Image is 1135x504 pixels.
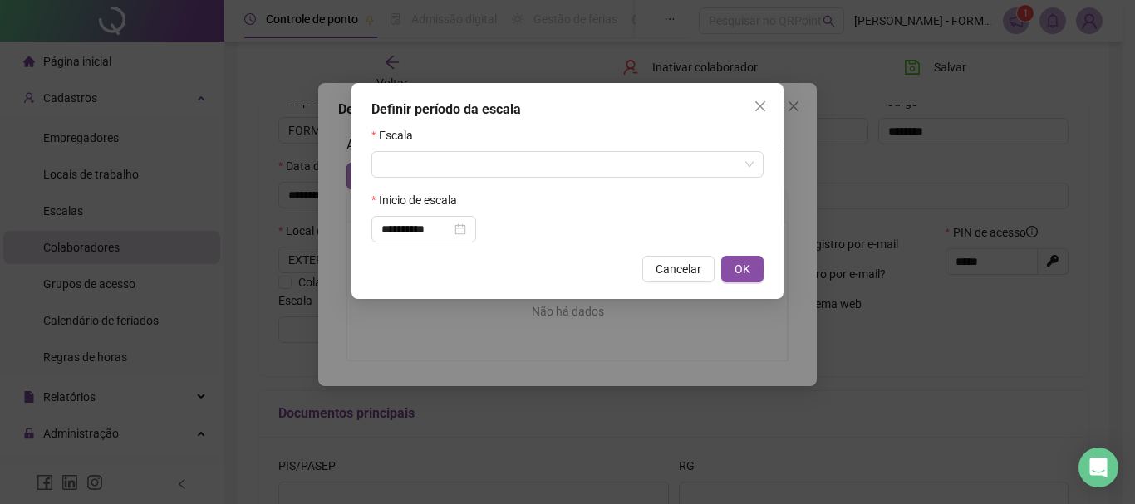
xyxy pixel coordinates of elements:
[656,260,701,278] span: Cancelar
[371,100,764,120] div: Definir período da escala
[735,260,750,278] span: OK
[721,256,764,282] button: OK
[747,93,774,120] button: Close
[754,100,767,113] span: close
[1078,448,1118,487] div: Open Intercom Messenger
[642,256,715,282] button: Cancelar
[371,126,424,144] label: Escala
[371,191,468,209] label: Inicio de escala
